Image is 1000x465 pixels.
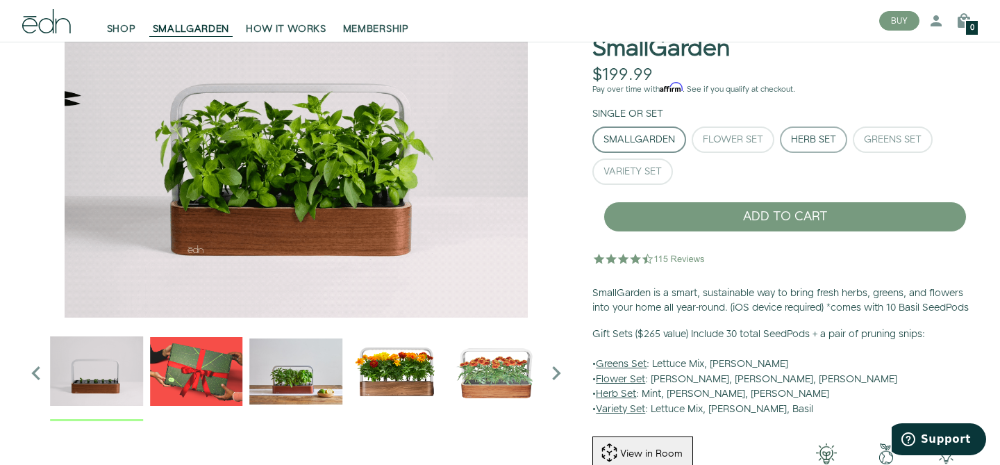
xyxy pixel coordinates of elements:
[892,423,986,458] iframe: Opens a widget where you can find more information
[150,325,243,418] img: EMAILS_-_Holiday_21_PT1_28_9986b34a-7908-4121-b1c1-9595d1e43abe_1024x.png
[592,327,978,418] p: • : Lettuce Mix, [PERSON_NAME] • : [PERSON_NAME], [PERSON_NAME], [PERSON_NAME] • : Mint, [PERSON_...
[542,359,570,387] i: Next slide
[335,6,417,36] a: MEMBERSHIP
[592,107,663,121] label: Single or Set
[144,6,238,36] a: SMALLGARDEN
[660,83,683,92] span: Affirm
[592,36,730,62] h1: SmallGarden
[592,245,707,272] img: 4.5 star rating
[856,443,916,464] img: green-earth.png
[970,24,974,32] span: 0
[153,22,230,36] span: SMALLGARDEN
[864,135,922,145] div: Greens Set
[596,387,636,401] u: Herb Set
[596,357,647,371] u: Greens Set
[619,447,684,461] div: View in Room
[22,359,50,387] i: Previous slide
[99,6,144,36] a: SHOP
[449,325,542,421] div: 6 / 6
[603,202,967,232] button: ADD TO CART
[592,327,925,341] b: Gift Sets ($265 value) Include 30 total SeedPods + a pair of pruning snips:
[853,127,933,153] button: Greens Set
[50,325,143,418] img: edn-trim-basil.2021-09-07_14_55_24_1024x.gif
[596,373,645,386] u: Flower Set
[592,127,686,153] button: SmallGarden
[692,127,774,153] button: Flower Set
[50,325,143,421] div: 2 / 6
[797,443,856,464] img: 001-light-bulb.png
[592,83,978,96] p: Pay over time with . See if you qualify at checkout.
[237,6,334,36] a: HOW IT WORKS
[592,65,653,85] div: $199.99
[150,325,243,421] div: 3 / 6
[250,325,343,418] img: edn-smallgarden-mixed-herbs-table-product-2000px_1024x.jpg
[592,286,978,316] p: SmallGarden is a smart, sustainable way to bring fresh herbs, greens, and flowers into your home ...
[449,325,542,418] img: edn-smallgarden_1024x.jpg
[703,135,763,145] div: Flower Set
[107,22,136,36] span: SHOP
[603,135,675,145] div: SmallGarden
[791,135,836,145] div: Herb Set
[349,325,442,418] img: edn-smallgarden-marigold-hero-SLV-2000px_1024x.png
[592,158,673,185] button: Variety Set
[349,325,442,421] div: 5 / 6
[879,11,919,31] button: BUY
[343,22,409,36] span: MEMBERSHIP
[596,402,645,416] u: Variety Set
[250,325,343,421] div: 4 / 6
[603,167,662,177] div: Variety Set
[246,22,326,36] span: HOW IT WORKS
[780,127,847,153] button: Herb Set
